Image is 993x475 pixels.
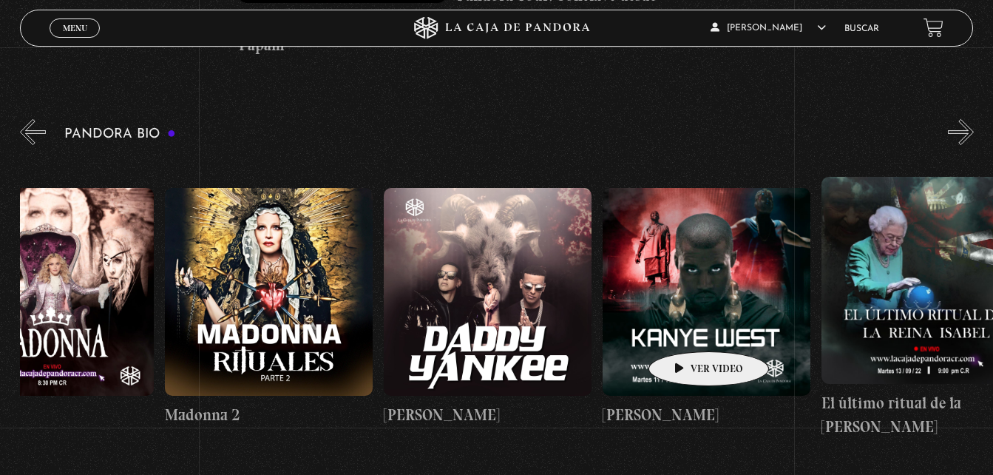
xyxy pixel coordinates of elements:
[948,119,974,145] button: Next
[165,403,373,427] h4: Madonna 2
[923,18,943,38] a: View your shopping cart
[63,24,87,33] span: Menu
[603,156,810,459] a: [PERSON_NAME]
[384,156,592,459] a: [PERSON_NAME]
[844,24,879,33] a: Buscar
[384,403,592,427] h4: [PERSON_NAME]
[20,119,46,145] button: Previous
[165,156,373,459] a: Madonna 2
[603,403,810,427] h4: [PERSON_NAME]
[64,127,176,141] h3: Pandora Bio
[711,24,826,33] span: [PERSON_NAME]
[58,36,92,47] span: Cerrar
